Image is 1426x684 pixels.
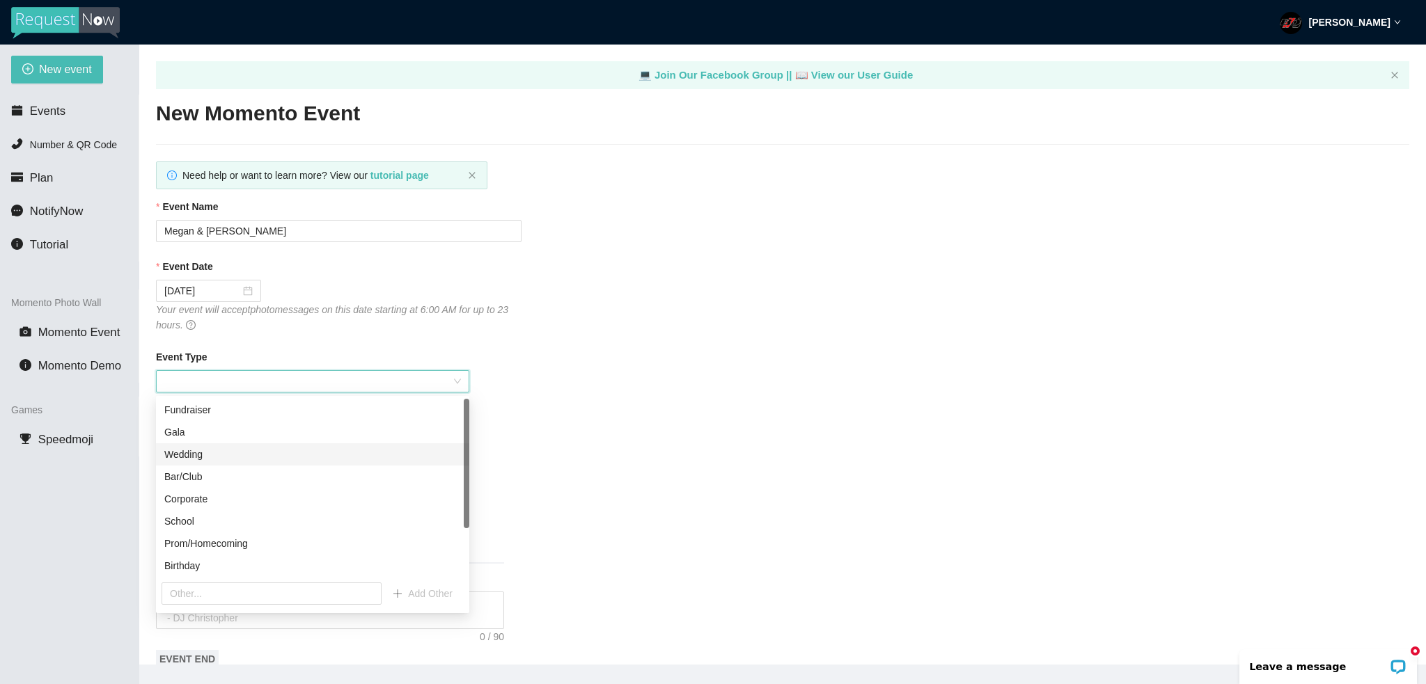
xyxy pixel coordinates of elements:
[11,7,120,39] img: RequestNow
[38,433,93,446] span: Speedmoji
[38,326,120,339] span: Momento Event
[156,349,207,365] b: Event Type
[164,491,461,507] div: Corporate
[164,447,461,462] div: Wedding
[164,469,461,484] div: Bar/Club
[156,510,469,532] div: School
[795,69,914,81] a: laptop View our User Guide
[1309,17,1390,28] strong: [PERSON_NAME]
[156,421,469,443] div: Gala
[212,395,257,406] a: NotifyNow
[156,100,1409,128] h2: New Momento Event
[167,170,177,180] span: info-circle
[370,170,429,181] a: tutorial page
[156,220,522,242] input: Janet's and Mark's Wedding
[19,326,31,337] span: camera
[162,199,218,214] b: Event Name
[11,205,23,216] span: message
[164,558,461,573] div: Birthday
[30,171,54,184] span: Plan
[11,238,23,250] span: info-circle
[1394,19,1401,26] span: down
[30,205,83,218] span: NotifyNow
[11,104,23,116] span: calendar
[156,555,469,577] div: Birthday
[186,320,196,330] span: question-circle
[1230,640,1426,684] iframe: LiveChat chat widget
[1280,12,1302,34] img: ACg8ocIVFjWy6aDVYxGUM6BAYhRHD7fFxkzCwnf-412XTJrHQS7HM00g1Q=s96-c
[11,171,23,183] span: credit-card
[19,359,31,371] span: info-circle
[638,69,795,81] a: laptop Join Our Facebook Group ||
[182,170,429,181] span: Need help or want to learn more? View our
[156,443,469,466] div: Wedding
[1390,71,1399,80] button: close
[164,514,461,529] div: School
[30,139,117,150] span: Number & QR Code
[30,238,68,251] span: Tutorial
[38,359,121,372] span: Momento Demo
[11,138,23,150] span: phone
[382,582,464,605] button: plusAdd Other
[162,259,212,274] b: Event Date
[156,399,469,421] div: Fundraiser
[795,69,808,81] span: laptop
[39,61,92,78] span: New event
[19,433,31,445] span: trophy
[156,392,469,408] div: You can use to send blasts by event type
[164,283,240,299] input: 08/16/2025
[638,69,652,81] span: laptop
[156,650,219,668] span: EVENT END
[156,304,508,331] i: Your event will accept photo messages on this date starting at 6:00 AM for up to 23 hours.
[1390,71,1399,79] span: close
[164,536,461,551] div: Prom/Homecoming
[30,104,65,118] span: Events
[162,582,382,605] input: Other...
[22,63,33,77] span: plus-circle
[156,532,469,555] div: Prom/Homecoming
[164,424,461,440] div: Gala
[164,402,461,417] div: Fundraiser
[156,488,469,510] div: Corporate
[156,466,469,488] div: Bar/Club
[11,56,103,83] button: plus-circleNew event
[468,171,476,180] button: close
